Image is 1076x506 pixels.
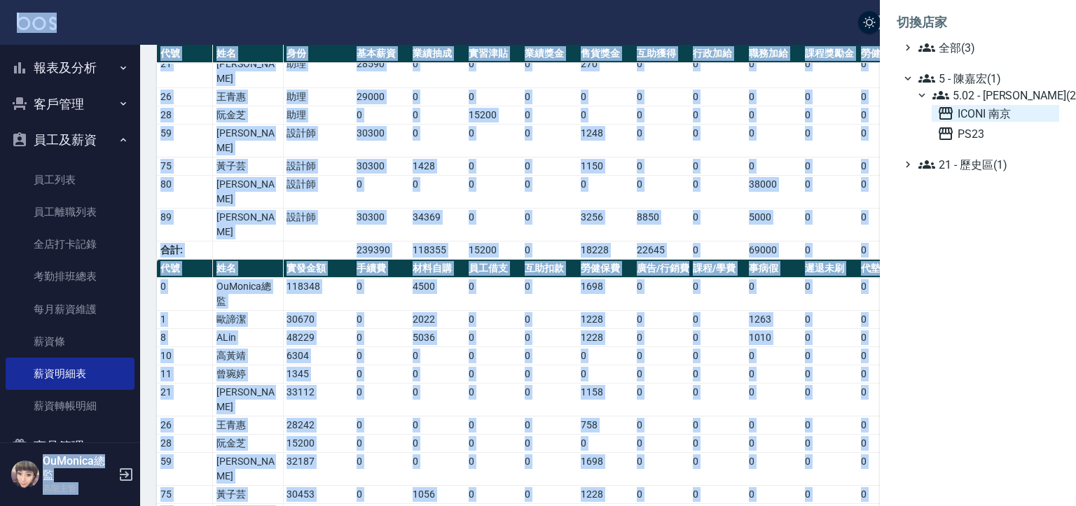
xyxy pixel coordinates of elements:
[937,105,1054,122] span: ICONI 南京
[918,70,1054,87] span: 5 - 陳嘉宏(1)
[937,125,1054,142] span: PS23
[897,6,1059,39] li: 切換店家
[918,39,1054,56] span: 全部(3)
[918,156,1054,173] span: 21 - 歷史區(1)
[932,87,1054,104] span: 5.02 - [PERSON_NAME](2)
